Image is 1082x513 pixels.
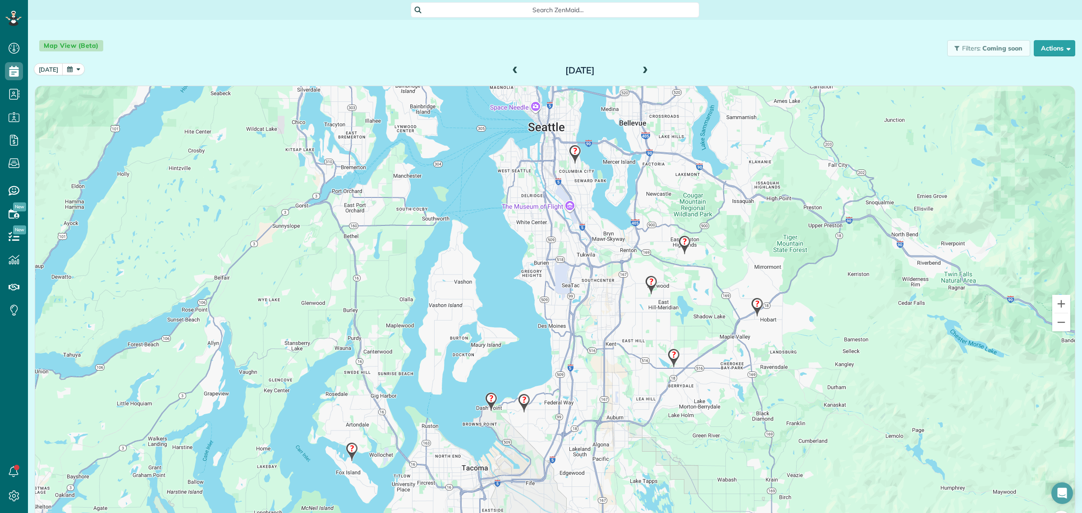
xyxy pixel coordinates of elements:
span: Coming soon [982,44,1023,52]
span: Map View (Beta) [39,40,103,51]
span: New [13,225,26,234]
button: Zoom in [1052,295,1070,313]
button: Zoom out [1052,313,1070,331]
span: Filters: [962,44,981,52]
div: Open Intercom Messenger [1051,482,1073,504]
span: New [13,202,26,211]
button: [DATE] [34,63,63,75]
button: Actions [1034,40,1075,56]
h2: [DATE] [524,65,637,75]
